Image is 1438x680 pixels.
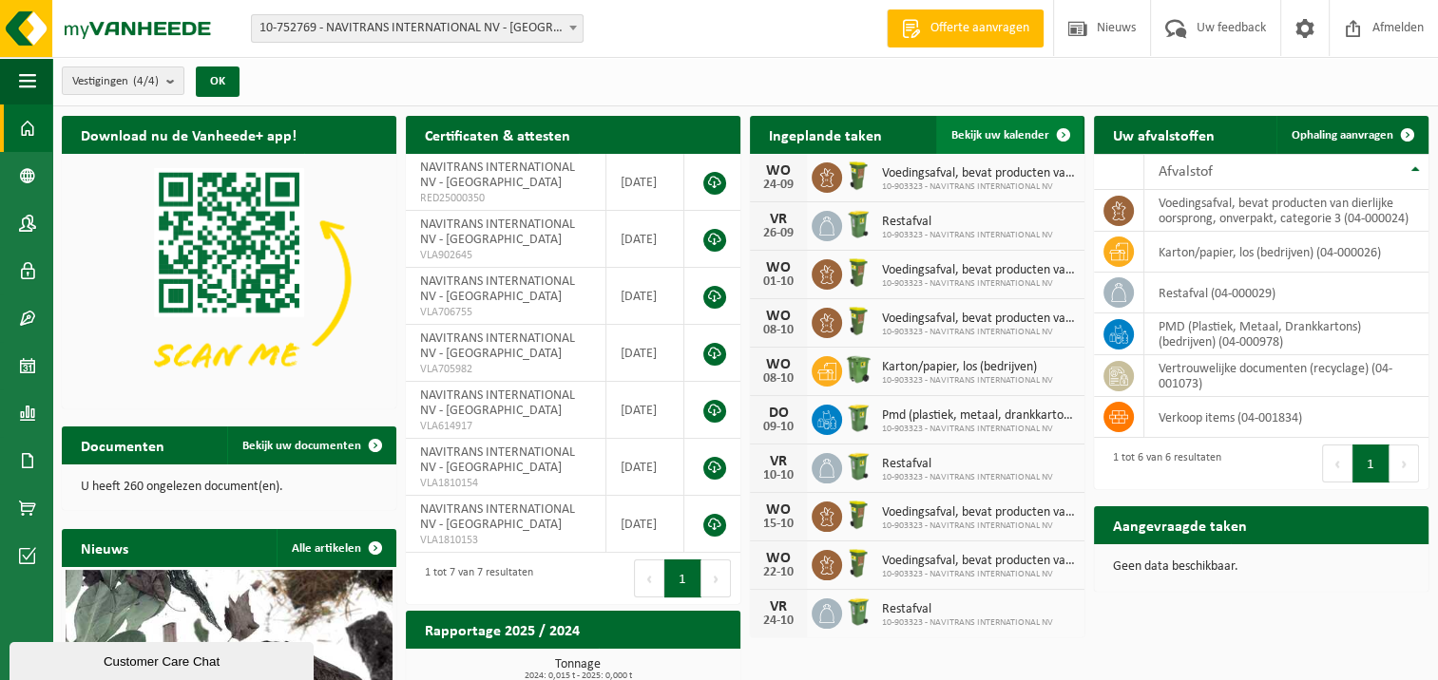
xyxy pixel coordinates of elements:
img: WB-0060-HPE-GN-50 [842,305,874,337]
h2: Rapportage 2025 / 2024 [406,611,599,648]
div: 22-10 [759,566,797,579]
div: 10-10 [759,469,797,482]
count: (4/4) [133,75,159,87]
span: Restafval [882,602,1053,617]
span: NAVITRANS INTERNATIONAL NV - [GEOGRAPHIC_DATA] [420,161,575,190]
iframe: chat widget [10,638,317,680]
button: OK [196,66,240,97]
span: NAVITRANS INTERNATIONAL NV - [GEOGRAPHIC_DATA] [420,331,575,361]
div: 1 tot 7 van 7 resultaten [415,557,533,599]
td: [DATE] [606,154,684,211]
h2: Aangevraagde taken [1094,506,1266,543]
td: PMD (Plastiek, Metaal, Drankkartons) (bedrijven) (04-000978) [1144,313,1428,355]
td: verkoop items (04-001834) [1144,397,1428,438]
span: Voedingsafval, bevat producten van dierlijke oorsprong, onverpakt, categorie 3 [882,263,1075,278]
img: WB-0060-HPE-GN-50 [842,547,874,579]
span: 10-903323 - NAVITRANS INTERNATIONAL NV [882,278,1075,290]
a: Alle artikelen [277,529,394,567]
div: 26-09 [759,227,797,240]
span: 10-752769 - NAVITRANS INTERNATIONAL NV - KORTRIJK [252,15,583,42]
span: 10-903323 - NAVITRANS INTERNATIONAL NV [882,375,1053,387]
span: Restafval [882,215,1053,230]
div: VR [759,212,797,227]
span: VLA706755 [420,305,591,320]
div: WO [759,163,797,179]
a: Bekijk uw kalender [936,116,1083,154]
span: Voedingsafval, bevat producten van dierlijke oorsprong, onverpakt, categorie 3 [882,166,1075,181]
span: NAVITRANS INTERNATIONAL NV - [GEOGRAPHIC_DATA] [420,388,575,418]
span: VLA1810153 [420,533,591,548]
div: WO [759,357,797,372]
div: 1 tot 6 van 6 resultaten [1103,443,1221,484]
span: Afvalstof [1159,164,1213,179]
img: WB-0240-HPE-GN-50 [842,208,874,240]
td: [DATE] [606,325,684,382]
div: WO [759,502,797,518]
span: 10-903323 - NAVITRANS INTERNATIONAL NV [882,569,1075,580]
td: voedingsafval, bevat producten van dierlijke oorsprong, onverpakt, categorie 3 (04-000024) [1144,190,1428,232]
span: Offerte aanvragen [926,19,1034,38]
div: 09-10 [759,421,797,434]
div: 24-10 [759,614,797,628]
div: DO [759,406,797,421]
h2: Nieuws [62,529,147,566]
td: vertrouwelijke documenten (recyclage) (04-001073) [1144,355,1428,397]
span: RED25000350 [420,191,591,206]
span: NAVITRANS INTERNATIONAL NV - [GEOGRAPHIC_DATA] [420,217,575,247]
div: WO [759,309,797,324]
div: 01-10 [759,275,797,289]
span: 10-903323 - NAVITRANS INTERNATIONAL NV [882,424,1075,435]
a: Offerte aanvragen [887,9,1044,47]
button: Vestigingen(4/4) [62,66,184,95]
button: Previous [1322,444,1352,482]
button: Next [701,559,731,597]
a: Bekijk uw documenten [227,426,394,464]
div: VR [759,454,797,469]
span: Vestigingen [72,67,159,96]
a: Ophaling aanvragen [1276,116,1427,154]
span: 10-903323 - NAVITRANS INTERNATIONAL NV [882,617,1053,629]
span: NAVITRANS INTERNATIONAL NV - [GEOGRAPHIC_DATA] [420,502,575,532]
h2: Certificaten & attesten [406,116,589,153]
button: Previous [634,559,664,597]
img: WB-0240-HPE-GN-50 [842,595,874,628]
span: NAVITRANS INTERNATIONAL NV - [GEOGRAPHIC_DATA] [420,274,575,304]
span: 10-903323 - NAVITRANS INTERNATIONAL NV [882,472,1053,483]
img: WB-0370-HPE-GN-50 [842,353,874,386]
button: 1 [1352,444,1390,482]
h2: Ingeplande taken [750,116,901,153]
div: 08-10 [759,372,797,386]
span: Bekijk uw kalender [951,129,1049,142]
span: 10-752769 - NAVITRANS INTERNATIONAL NV - KORTRIJK [251,14,584,43]
td: [DATE] [606,439,684,496]
span: Voedingsafval, bevat producten van dierlijke oorsprong, onverpakt, categorie 3 [882,554,1075,569]
td: [DATE] [606,268,684,325]
td: [DATE] [606,211,684,268]
span: Restafval [882,457,1053,472]
td: karton/papier, los (bedrijven) (04-000026) [1144,232,1428,273]
h2: Documenten [62,426,183,463]
div: WO [759,551,797,566]
h2: Download nu de Vanheede+ app! [62,116,316,153]
img: Download de VHEPlus App [62,154,396,405]
div: VR [759,599,797,614]
span: 10-903323 - NAVITRANS INTERNATIONAL NV [882,230,1053,241]
span: Voedingsafval, bevat producten van dierlijke oorsprong, onverpakt, categorie 3 [882,505,1075,520]
button: Next [1390,444,1419,482]
button: 1 [664,559,701,597]
h2: Uw afvalstoffen [1094,116,1234,153]
span: Karton/papier, los (bedrijven) [882,360,1053,375]
span: Voedingsafval, bevat producten van dierlijke oorsprong, onverpakt, categorie 3 [882,312,1075,327]
img: WB-0060-HPE-GN-50 [842,499,874,531]
td: restafval (04-000029) [1144,273,1428,313]
span: VLA705982 [420,362,591,377]
span: Bekijk uw documenten [242,440,361,452]
div: 24-09 [759,179,797,192]
span: 10-903323 - NAVITRANS INTERNATIONAL NV [882,520,1075,532]
span: Ophaling aanvragen [1292,129,1393,142]
span: VLA1810154 [420,476,591,491]
span: 10-903323 - NAVITRANS INTERNATIONAL NV [882,181,1075,193]
div: WO [759,260,797,275]
img: WB-0240-HPE-GN-50 [842,450,874,482]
